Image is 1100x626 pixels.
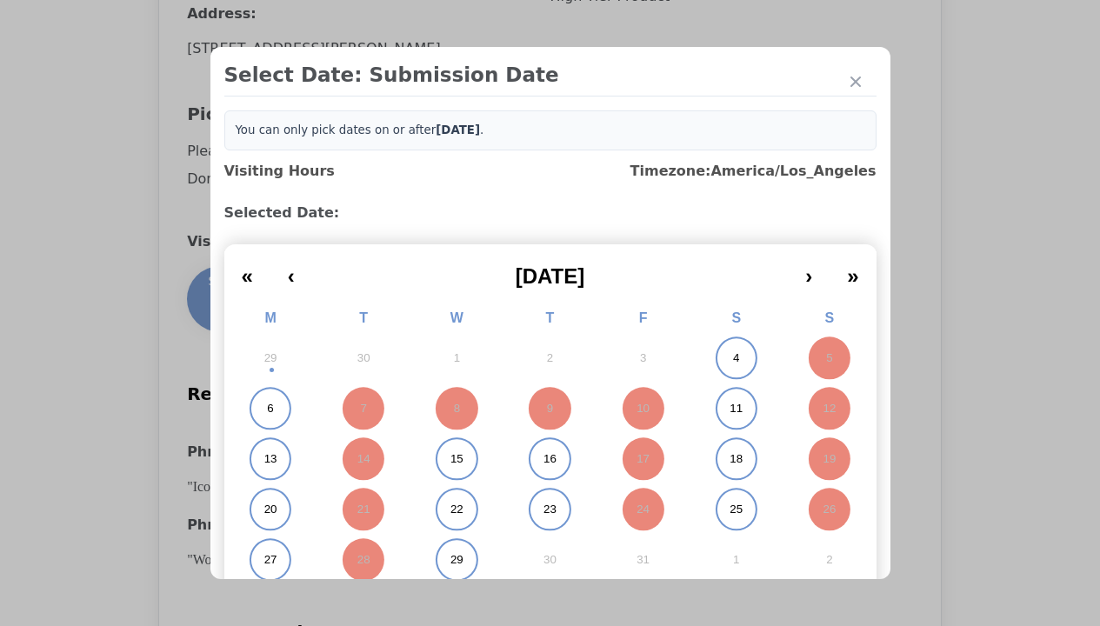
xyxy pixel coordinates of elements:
[359,310,368,325] abbr: Tuesday
[264,552,277,568] abbr: October 27, 2025
[730,451,743,467] abbr: October 18, 2025
[410,333,503,383] button: October 1, 2025
[267,401,273,416] abbr: October 6, 2025
[597,484,690,535] button: October 24, 2025
[826,350,832,366] abbr: October 5, 2025
[224,161,335,182] h3: Visiting Hours
[597,434,690,484] button: October 17, 2025
[224,434,317,484] button: October 13, 2025
[317,434,410,484] button: October 14, 2025
[826,552,832,568] abbr: November 2, 2025
[224,203,877,223] h3: Selected Date:
[224,110,877,150] div: You can only pick dates on or after .
[730,502,743,517] abbr: October 25, 2025
[503,383,597,434] button: October 9, 2025
[357,350,370,366] abbr: September 30, 2025
[640,350,646,366] abbr: October 3, 2025
[224,484,317,535] button: October 20, 2025
[410,434,503,484] button: October 15, 2025
[264,350,277,366] abbr: September 29, 2025
[224,535,317,585] button: October 27, 2025
[516,264,585,288] span: [DATE]
[783,484,876,535] button: October 26, 2025
[823,502,837,517] abbr: October 26, 2025
[597,535,690,585] button: October 31, 2025
[825,310,835,325] abbr: Sunday
[637,451,650,467] abbr: October 17, 2025
[454,401,460,416] abbr: October 8, 2025
[312,251,788,290] button: [DATE]
[450,310,463,325] abbr: Wednesday
[410,484,503,535] button: October 22, 2025
[783,434,876,484] button: October 19, 2025
[224,251,270,290] button: «
[731,310,741,325] abbr: Saturday
[503,484,597,535] button: October 23, 2025
[410,383,503,434] button: October 8, 2025
[357,502,370,517] abbr: October 21, 2025
[543,552,557,568] abbr: October 30, 2025
[788,251,830,290] button: ›
[270,251,312,290] button: ‹
[264,310,276,325] abbr: Monday
[264,451,277,467] abbr: October 13, 2025
[690,484,783,535] button: October 25, 2025
[823,401,837,416] abbr: October 12, 2025
[830,251,876,290] button: »
[690,434,783,484] button: October 18, 2025
[783,383,876,434] button: October 12, 2025
[317,484,410,535] button: October 21, 2025
[436,123,480,137] b: [DATE]
[597,333,690,383] button: October 3, 2025
[454,350,460,366] abbr: October 1, 2025
[637,552,650,568] abbr: October 31, 2025
[690,383,783,434] button: October 11, 2025
[823,451,837,467] abbr: October 19, 2025
[224,61,877,89] h2: Select Date: Submission Date
[637,502,650,517] abbr: October 24, 2025
[547,401,553,416] abbr: October 9, 2025
[543,451,557,467] abbr: October 16, 2025
[503,333,597,383] button: October 2, 2025
[547,350,553,366] abbr: October 2, 2025
[410,535,503,585] button: October 29, 2025
[639,310,648,325] abbr: Friday
[317,333,410,383] button: September 30, 2025
[783,535,876,585] button: November 2, 2025
[637,401,650,416] abbr: October 10, 2025
[546,310,555,325] abbr: Thursday
[357,451,370,467] abbr: October 14, 2025
[357,552,370,568] abbr: October 28, 2025
[543,502,557,517] abbr: October 23, 2025
[630,161,877,182] h3: Timezone: America/Los_Angeles
[730,401,743,416] abbr: October 11, 2025
[733,350,739,366] abbr: October 4, 2025
[264,502,277,517] abbr: October 20, 2025
[317,535,410,585] button: October 28, 2025
[690,535,783,585] button: November 1, 2025
[597,383,690,434] button: October 10, 2025
[224,333,317,383] button: September 29, 2025
[733,552,739,568] abbr: November 1, 2025
[361,401,367,416] abbr: October 7, 2025
[503,434,597,484] button: October 16, 2025
[690,333,783,383] button: October 4, 2025
[224,383,317,434] button: October 6, 2025
[450,451,463,467] abbr: October 15, 2025
[783,333,876,383] button: October 5, 2025
[450,502,463,517] abbr: October 22, 2025
[450,552,463,568] abbr: October 29, 2025
[503,535,597,585] button: October 30, 2025
[317,383,410,434] button: October 7, 2025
